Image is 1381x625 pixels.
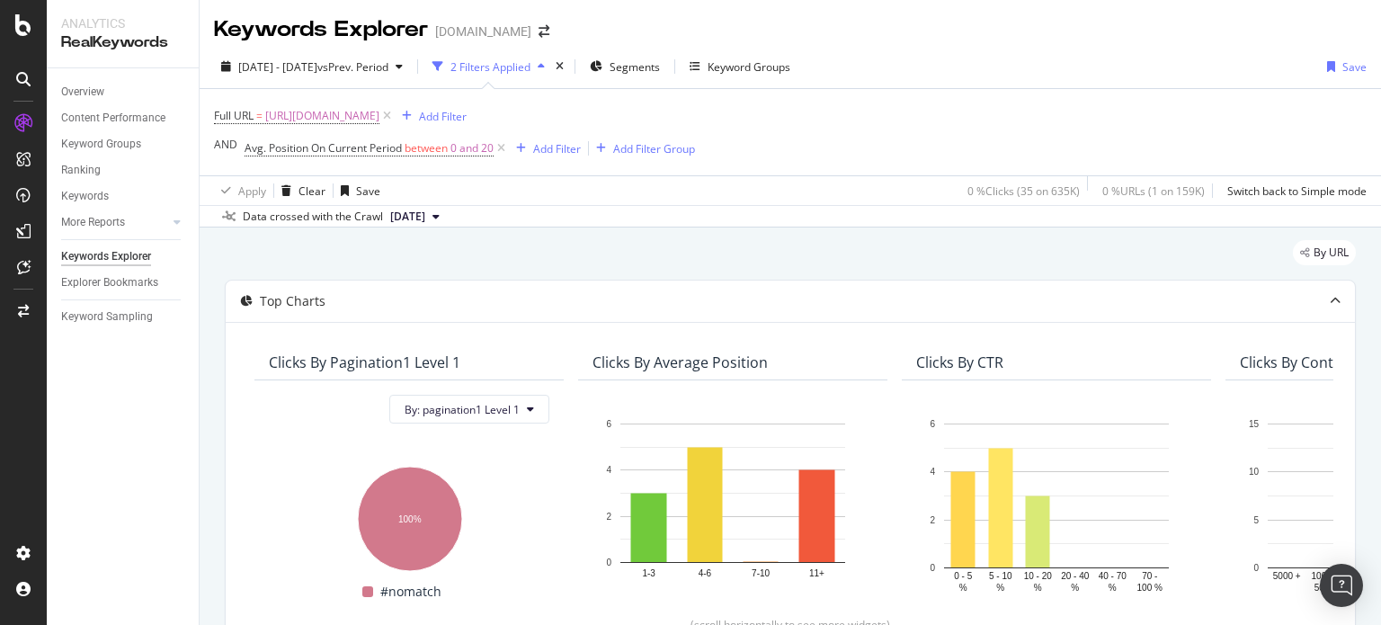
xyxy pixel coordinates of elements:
[1034,583,1042,593] text: %
[61,247,151,266] div: Keywords Explorer
[256,108,263,123] span: =
[61,83,104,102] div: Overview
[606,466,611,476] text: 4
[450,136,494,161] span: 0 and 20
[1273,571,1301,581] text: 5000 +
[610,59,660,75] span: Segments
[61,247,186,266] a: Keywords Explorer
[642,568,655,578] text: 1-3
[809,568,824,578] text: 11+
[1320,564,1363,607] div: Open Intercom Messenger
[61,213,168,232] a: More Reports
[606,558,611,567] text: 0
[1137,583,1163,593] text: 100 %
[61,187,186,206] a: Keywords
[752,568,770,578] text: 7-10
[959,583,967,593] text: %
[450,59,530,75] div: 2 Filters Applied
[708,59,790,75] div: Keyword Groups
[589,138,695,159] button: Add Filter Group
[1102,183,1205,199] div: 0 % URLs ( 1 on 159K )
[682,52,797,81] button: Keyword Groups
[1312,571,1337,581] text: 1000 -
[606,512,611,522] text: 2
[214,52,410,81] button: [DATE] - [DATE]vsPrev. Period
[592,415,873,589] svg: A chart.
[1071,583,1079,593] text: %
[245,140,402,156] span: Avg. Position On Current Period
[996,583,1004,593] text: %
[61,308,153,326] div: Keyword Sampling
[265,103,379,129] span: [URL][DOMAIN_NAME]
[1227,183,1367,199] div: Switch back to Simple mode
[533,141,581,156] div: Add Filter
[1253,563,1259,573] text: 0
[61,83,186,102] a: Overview
[61,187,109,206] div: Keywords
[317,59,388,75] span: vs Prev. Period
[606,419,611,429] text: 6
[214,136,237,153] button: AND
[398,514,422,524] text: 100%
[61,109,186,128] a: Content Performance
[61,308,186,326] a: Keyword Sampling
[380,581,441,603] span: #nomatch
[334,176,380,205] button: Save
[61,135,141,154] div: Keyword Groups
[238,59,317,75] span: [DATE] - [DATE]
[61,32,184,53] div: RealKeywords
[916,353,1003,371] div: Clicks By CTR
[930,563,935,573] text: 0
[61,213,125,232] div: More Reports
[61,273,158,292] div: Explorer Bookmarks
[1314,247,1349,258] span: By URL
[214,108,254,123] span: Full URL
[989,571,1012,581] text: 5 - 10
[1061,571,1090,581] text: 20 - 40
[699,568,712,578] text: 4-6
[395,105,467,127] button: Add Filter
[1342,59,1367,75] div: Save
[390,209,425,225] span: 2025 Aug. 16th
[592,353,768,371] div: Clicks By Average Position
[954,571,972,581] text: 0 - 5
[243,209,383,225] div: Data crossed with the Crawl
[61,135,186,154] a: Keyword Groups
[930,419,935,429] text: 6
[1249,468,1260,478] text: 10
[509,138,581,159] button: Add Filter
[61,14,184,32] div: Analytics
[356,183,380,199] div: Save
[1314,583,1335,593] text: 5000
[613,141,695,156] div: Add Filter Group
[552,58,567,76] div: times
[269,353,460,371] div: Clicks By pagination1 Level 1
[260,292,325,310] div: Top Charts
[1320,52,1367,81] button: Save
[274,176,325,205] button: Clear
[425,52,552,81] button: 2 Filters Applied
[967,183,1080,199] div: 0 % Clicks ( 35 on 635K )
[214,176,266,205] button: Apply
[269,458,549,574] svg: A chart.
[1024,571,1053,581] text: 10 - 20
[214,14,428,45] div: Keywords Explorer
[419,109,467,124] div: Add Filter
[1099,571,1127,581] text: 40 - 70
[405,402,520,417] span: By: pagination1 Level 1
[1220,176,1367,205] button: Switch back to Simple mode
[214,137,237,152] div: AND
[539,25,549,38] div: arrow-right-arrow-left
[930,468,935,478] text: 4
[298,183,325,199] div: Clear
[1293,240,1356,265] div: legacy label
[389,395,549,424] button: By: pagination1 Level 1
[916,415,1197,595] div: A chart.
[61,109,165,128] div: Content Performance
[405,140,448,156] span: between
[238,183,266,199] div: Apply
[1249,419,1260,429] text: 15
[1253,515,1259,525] text: 5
